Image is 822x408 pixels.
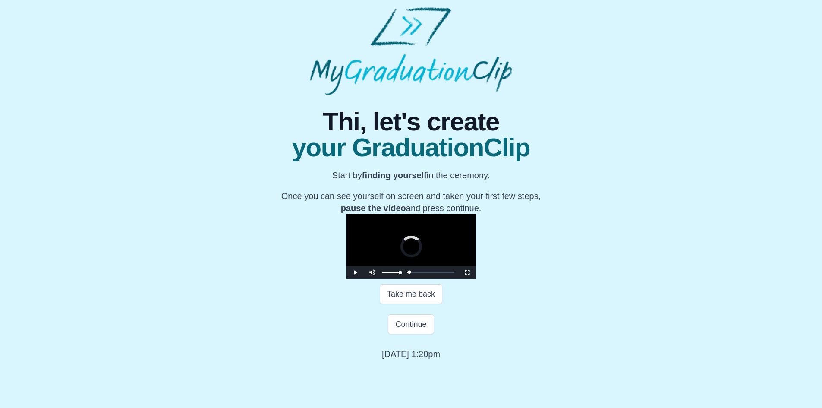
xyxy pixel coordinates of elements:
[310,7,512,95] img: MyGraduationClip
[346,266,364,279] button: Play
[281,109,541,135] span: Thi, let's create
[281,169,541,181] p: Start by in the ceremony.
[281,190,541,214] p: Once you can see yourself on screen and taken your first few steps, and press continue.
[346,214,476,279] div: Video Player
[388,314,434,334] button: Continue
[362,171,427,180] b: finding yourself
[364,266,381,279] button: Mute
[407,272,454,273] div: Progress Bar
[281,135,541,161] span: your GraduationClip
[380,284,442,304] button: Take me back
[459,266,476,279] button: Fullscreen
[382,272,400,273] div: Volume Level
[341,203,406,213] b: pause the video
[382,348,440,360] p: [DATE] 1:20pm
